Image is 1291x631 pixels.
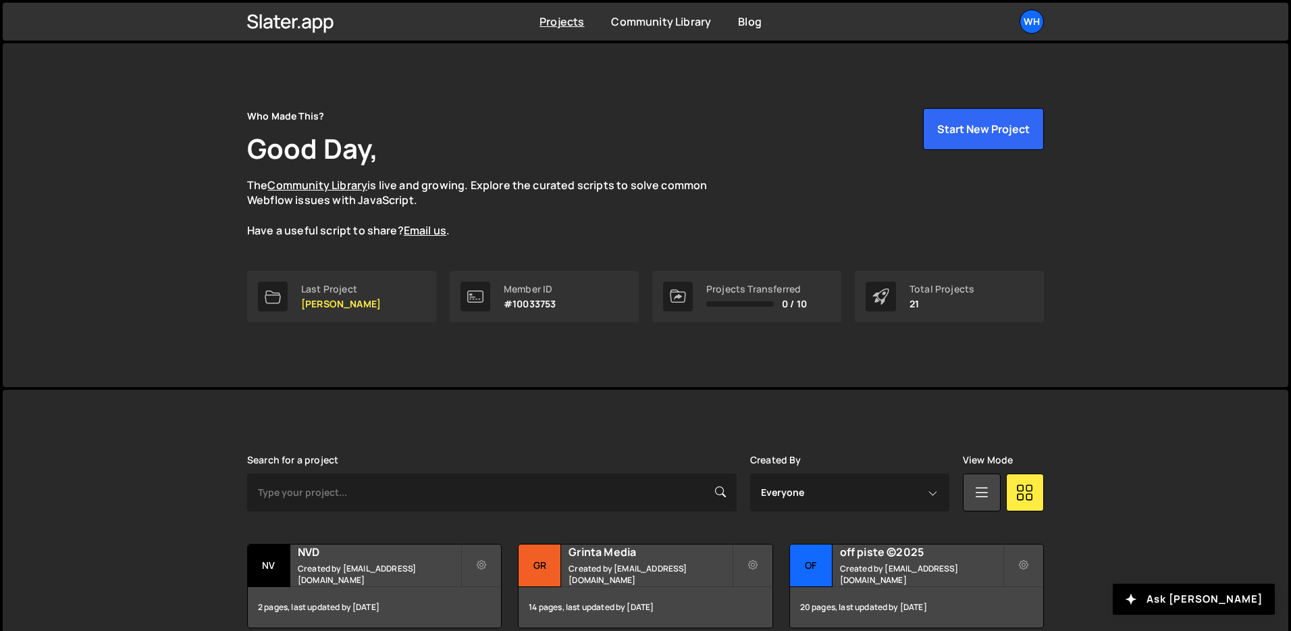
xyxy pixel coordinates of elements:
div: of [790,545,833,587]
a: Gr Grinta Media Created by [EMAIL_ADDRESS][DOMAIN_NAME] 14 pages, last updated by [DATE] [518,544,772,628]
a: Wh [1020,9,1044,34]
button: Start New Project [923,108,1044,150]
span: 0 / 10 [782,299,807,309]
input: Type your project... [247,474,737,511]
small: Created by [EMAIL_ADDRESS][DOMAIN_NAME] [569,563,731,586]
small: Created by [EMAIL_ADDRESS][DOMAIN_NAME] [298,563,460,586]
a: Projects [539,14,584,29]
a: Email us [404,223,446,238]
h1: Good Day, [247,130,378,167]
label: View Mode [963,455,1013,465]
div: NV [248,545,290,587]
div: Last Project [301,284,381,295]
div: 2 pages, last updated by [DATE] [248,587,501,628]
p: #10033753 [504,299,556,309]
a: of off piste ©2025 Created by [EMAIL_ADDRESS][DOMAIN_NAME] 20 pages, last updated by [DATE] [789,544,1044,628]
p: 21 [910,299,974,309]
p: [PERSON_NAME] [301,299,381,309]
p: The is live and growing. Explore the curated scripts to solve common Webflow issues with JavaScri... [247,178,733,238]
a: Community Library [267,178,367,193]
h2: NVD [298,545,460,559]
div: 14 pages, last updated by [DATE] [519,587,772,628]
div: 20 pages, last updated by [DATE] [790,587,1043,628]
small: Created by [EMAIL_ADDRESS][DOMAIN_NAME] [840,563,1003,586]
div: Who Made This? [247,108,324,124]
a: Community Library [611,14,711,29]
label: Created By [750,455,801,465]
label: Search for a project [247,455,338,465]
div: Gr [519,545,561,587]
h2: Grinta Media [569,545,731,559]
div: Projects Transferred [706,284,807,295]
div: Member ID [504,284,556,295]
button: Ask [PERSON_NAME] [1113,584,1275,615]
a: Blog [738,14,762,29]
div: Total Projects [910,284,974,295]
h2: off piste ©2025 [840,545,1003,559]
a: Last Project [PERSON_NAME] [247,271,436,322]
a: NV NVD Created by [EMAIL_ADDRESS][DOMAIN_NAME] 2 pages, last updated by [DATE] [247,544,502,628]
